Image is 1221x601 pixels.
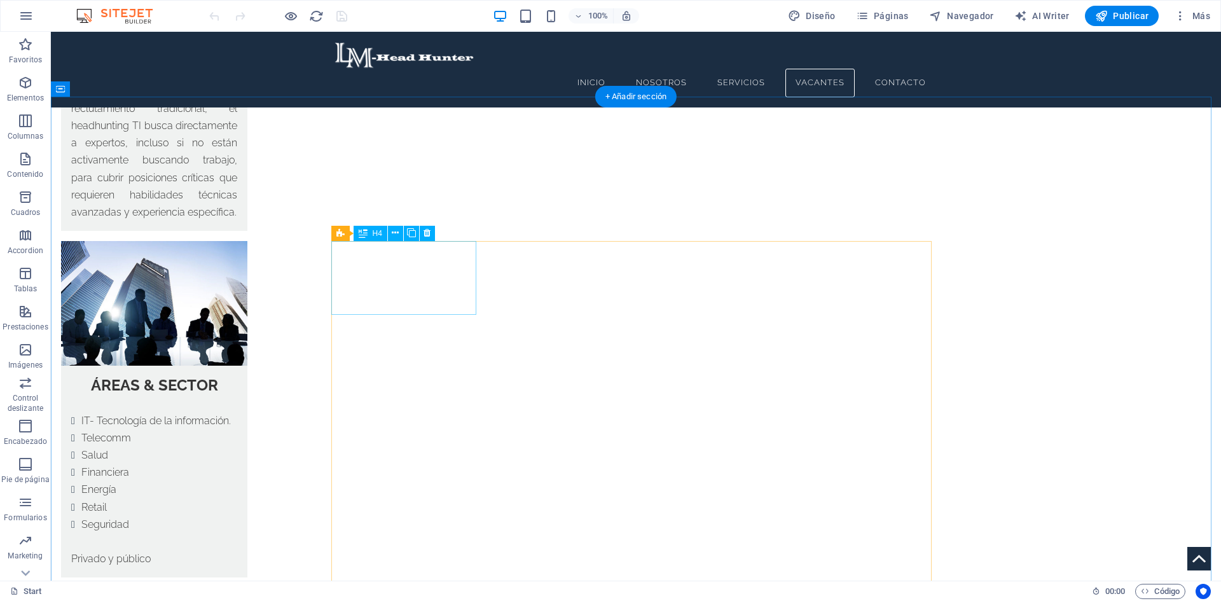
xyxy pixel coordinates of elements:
[8,360,43,370] p: Imágenes
[10,584,42,599] a: Haz clic para cancelar la selección y doble clic para abrir páginas
[1105,584,1125,599] span: 00 00
[1141,584,1180,599] span: Código
[1114,586,1116,596] span: :
[308,8,324,24] button: reload
[1135,584,1185,599] button: Código
[8,551,43,561] p: Marketing
[569,8,614,24] button: 100%
[783,6,841,26] div: Diseño (Ctrl+Alt+Y)
[1169,6,1215,26] button: Más
[851,6,914,26] button: Páginas
[1014,10,1070,22] span: AI Writer
[283,8,298,24] button: Haz clic para salir del modo de previsualización y seguir editando
[7,93,44,103] p: Elementos
[4,513,46,523] p: Formularios
[924,6,999,26] button: Navegador
[783,6,841,26] button: Diseño
[595,86,677,107] div: + Añadir sección
[309,9,324,24] i: Volver a cargar página
[1095,10,1149,22] span: Publicar
[14,284,38,294] p: Tablas
[1196,584,1211,599] button: Usercentrics
[621,10,632,22] i: Al redimensionar, ajustar el nivel de zoom automáticamente para ajustarse al dispositivo elegido.
[73,8,169,24] img: Editor Logo
[588,8,608,24] h6: 100%
[856,10,909,22] span: Páginas
[1009,6,1075,26] button: AI Writer
[1092,584,1126,599] h6: Tiempo de la sesión
[1,474,49,485] p: Pie de página
[1174,10,1210,22] span: Más
[4,436,47,446] p: Encabezado
[7,169,43,179] p: Contenido
[3,322,48,332] p: Prestaciones
[11,207,41,218] p: Cuadros
[929,10,994,22] span: Navegador
[8,131,44,141] p: Columnas
[9,55,42,65] p: Favoritos
[788,10,836,22] span: Diseño
[1085,6,1159,26] button: Publicar
[373,230,382,237] span: H4
[8,245,43,256] p: Accordion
